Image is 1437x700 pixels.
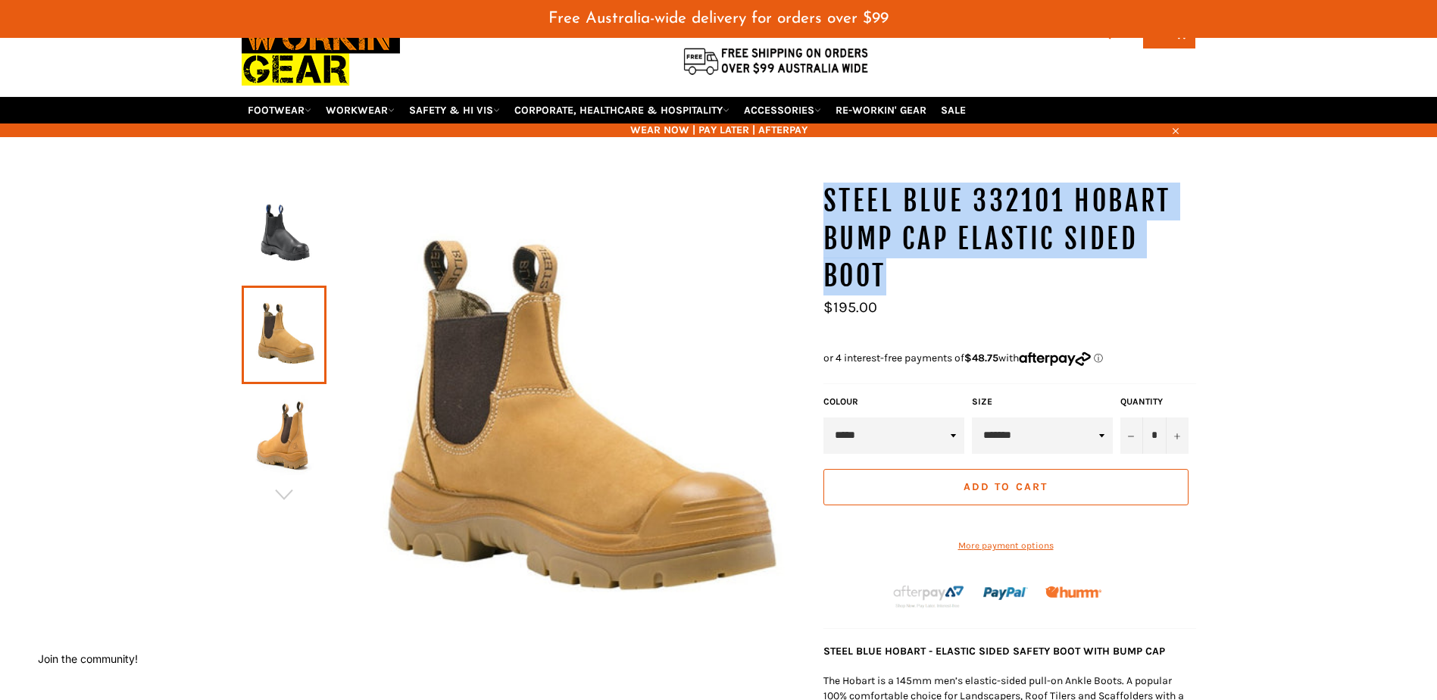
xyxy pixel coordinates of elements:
[823,645,1165,658] strong: STEEL BLUE HOBART - ELASTIC SIDED SAFETY BOOT WITH BUMP CAP
[508,97,736,123] a: CORPORATE, HEALTHCARE & HOSPITALITY
[972,395,1113,408] label: Size
[823,539,1189,552] a: More payment options
[38,652,138,665] button: Join the community!
[823,469,1189,505] button: Add to Cart
[548,11,889,27] span: Free Australia-wide delivery for orders over $99
[823,298,877,316] span: $195.00
[823,183,1196,295] h1: STEEL BLUE 332101 HOBART Bump Cap Elastic Sided Boot
[403,97,506,123] a: SAFETY & HI VIS
[738,97,827,123] a: ACCESSORIES
[823,395,964,408] label: COLOUR
[249,192,319,275] img: STEEL BLUE 332101 HOBART Bump Cap Elastic Sided Boot
[1166,417,1189,454] button: Increase item quantity by one
[326,183,808,664] img: STEEL BLUE 332101 HOBART Bump Cap Elastic Sided Boot
[1120,417,1143,454] button: Reduce item quantity by one
[935,97,972,123] a: SALE
[242,123,1196,137] span: WEAR NOW | PAY LATER | AFTERPAY
[983,571,1028,616] img: paypal.png
[681,45,870,77] img: Flat $9.95 shipping Australia wide
[1120,395,1189,408] label: Quantity
[320,97,401,123] a: WORKWEAR
[964,480,1048,493] span: Add to Cart
[249,395,319,478] img: STEEL BLUE 332101 HOBART Bump Cap Elastic Sided Boot - Workin' Gear
[1045,586,1101,598] img: Humm_core_logo_RGB-01_300x60px_small_195d8312-4386-4de7-b182-0ef9b6303a37.png
[829,97,932,123] a: RE-WORKIN' GEAR
[242,11,400,96] img: Workin Gear leaders in Workwear, Safety Boots, PPE, Uniforms. Australia's No.1 in Workwear
[242,97,317,123] a: FOOTWEAR
[892,583,966,609] img: Afterpay-Logo-on-dark-bg_large.png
